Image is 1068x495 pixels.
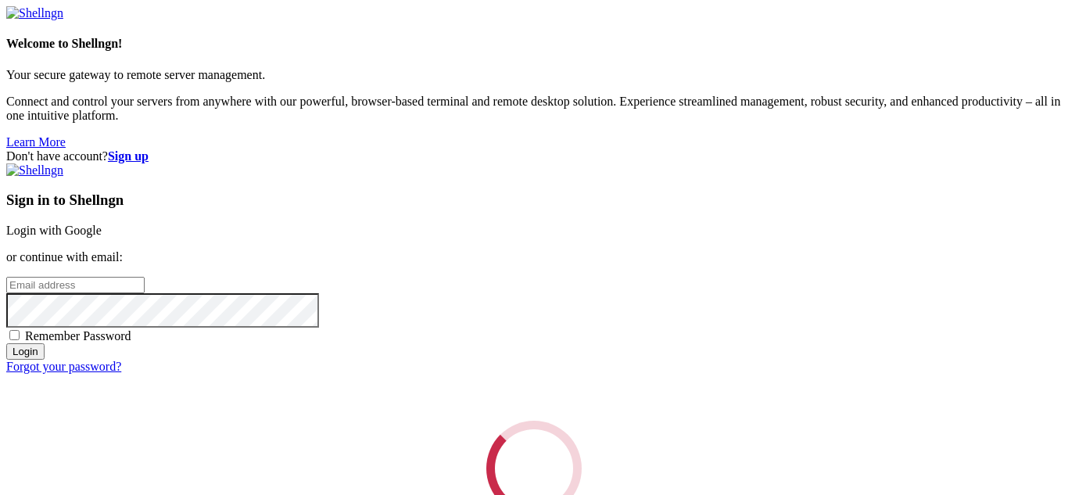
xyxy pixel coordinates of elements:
p: Connect and control your servers from anywhere with our powerful, browser-based terminal and remo... [6,95,1062,123]
img: Shellngn [6,6,63,20]
a: Login with Google [6,224,102,237]
p: or continue with email: [6,250,1062,264]
img: Shellngn [6,163,63,178]
input: Email address [6,277,145,293]
h3: Sign in to Shellngn [6,192,1062,209]
div: Don't have account? [6,149,1062,163]
a: Learn More [6,135,66,149]
span: Remember Password [25,329,131,343]
p: Your secure gateway to remote server management. [6,68,1062,82]
input: Login [6,343,45,360]
input: Remember Password [9,330,20,340]
h4: Welcome to Shellngn! [6,37,1062,51]
a: Forgot your password? [6,360,121,373]
a: Sign up [108,149,149,163]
